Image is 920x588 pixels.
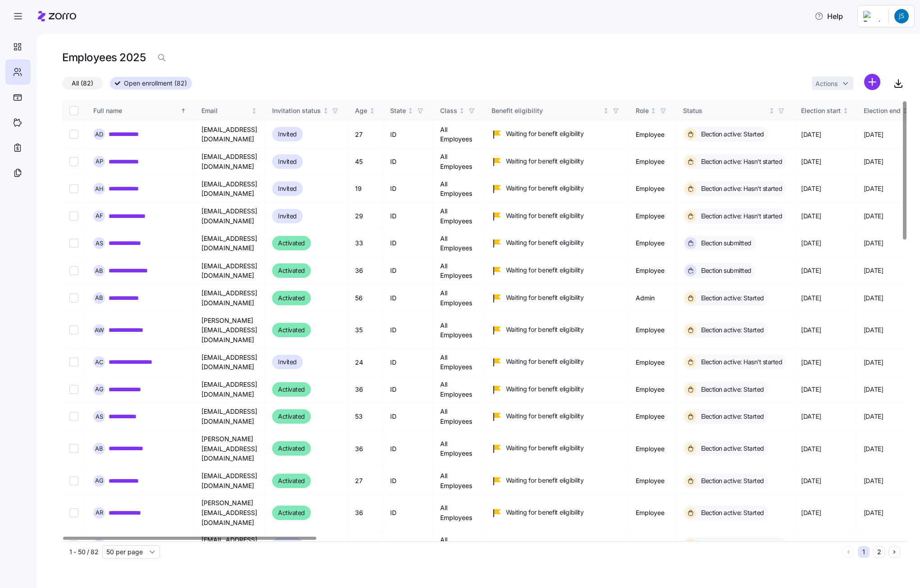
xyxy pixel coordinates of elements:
td: Employee [629,376,676,403]
td: ID [383,403,433,430]
td: ID [383,467,433,494]
span: Activated [278,293,305,303]
input: Select record 10 [69,385,78,394]
span: Election active: Started [698,476,764,485]
th: AgeNot sorted [348,100,383,121]
span: Election active: Started [698,444,764,453]
div: Election end [864,106,901,116]
span: [DATE] [801,326,821,335]
span: Waiting for benefit eligibility [506,384,584,394]
span: Invited [278,129,297,140]
span: Waiting for benefit eligibility [506,443,584,452]
td: ID [383,203,433,230]
td: [EMAIL_ADDRESS][DOMAIN_NAME] [194,531,265,558]
td: Employee [629,494,676,531]
td: 36 [348,430,383,467]
div: Not sorted [769,108,775,114]
td: Employee [629,430,676,467]
span: Election submitted [698,239,751,248]
div: Not sorted [407,108,414,114]
input: Select record 14 [69,508,78,517]
span: Election submitted [698,266,751,275]
span: Election active: Started [698,508,764,517]
span: [DATE] [801,358,821,367]
span: [DATE] [864,157,884,166]
span: Activated [278,238,305,249]
td: Employee [629,349,676,376]
input: Select record 7 [69,294,78,303]
input: Select record 13 [69,476,78,485]
span: A G [95,478,104,484]
span: A F [96,213,103,219]
span: Waiting for benefit eligibility [506,412,584,421]
div: Not sorted [251,108,257,114]
td: 36 [348,257,383,285]
td: All Employees [433,203,484,230]
span: [DATE] [864,266,884,275]
input: Select record 9 [69,357,78,366]
td: All Employees [433,403,484,430]
span: [DATE] [801,184,821,193]
button: Actions [812,77,853,90]
input: Select record 4 [69,212,78,221]
span: [DATE] [864,412,884,421]
span: Invited [278,211,297,222]
span: 1 - 50 / 82 [69,547,99,556]
td: Employee [629,148,676,175]
span: [DATE] [801,294,821,303]
span: [DATE] [864,130,884,139]
td: 19 [348,176,383,203]
div: Not sorted [459,108,465,114]
span: Activated [278,443,305,454]
span: [DATE] [801,476,821,485]
div: Not sorted [650,108,656,114]
span: Invited [278,357,297,367]
td: [EMAIL_ADDRESS][DOMAIN_NAME] [194,376,265,403]
button: 2 [873,546,885,558]
td: All Employees [433,467,484,494]
span: Activated [278,265,305,276]
span: Election active: Started [698,130,764,139]
span: Election active: Hasn't started [698,357,783,366]
button: Previous page [843,546,854,558]
td: ID [383,376,433,403]
td: 29 [348,203,383,230]
td: ID [383,430,433,467]
span: [DATE] [801,157,821,166]
span: [DATE] [801,212,821,221]
td: All Employees [433,148,484,175]
input: Select record 15 [69,540,78,549]
span: Invited [278,156,297,167]
span: Election active: Started [698,294,764,303]
td: ID [383,349,433,376]
td: All Employees [433,349,484,376]
span: [DATE] [864,212,884,221]
td: All Employees [433,312,484,349]
span: Activated [278,475,305,486]
td: ID [383,531,433,558]
span: [DATE] [801,239,821,248]
td: [PERSON_NAME][EMAIL_ADDRESS][DOMAIN_NAME] [194,494,265,531]
div: Sorted ascending [180,108,187,114]
div: Election start [801,106,841,116]
span: [DATE] [801,266,821,275]
span: Waiting for benefit eligibility [506,325,584,334]
div: Class [440,106,457,116]
td: [EMAIL_ADDRESS][DOMAIN_NAME] [194,121,265,148]
td: 27 [348,121,383,148]
td: [PERSON_NAME][EMAIL_ADDRESS][DOMAIN_NAME] [194,430,265,467]
td: All Employees [433,257,484,285]
div: Age [355,106,367,116]
div: Full name [93,106,179,116]
span: [DATE] [801,508,821,517]
td: 45 [348,148,383,175]
span: Waiting for benefit eligibility [506,211,584,220]
span: Election active: Hasn't started [698,157,783,166]
td: Employee [629,467,676,494]
td: [EMAIL_ADDRESS][DOMAIN_NAME] [194,230,265,257]
img: Employer logo [863,11,881,22]
span: Waiting for benefit eligibility [506,266,584,275]
td: ID [383,494,433,531]
div: Status [683,106,767,116]
td: [PERSON_NAME][EMAIL_ADDRESS][DOMAIN_NAME] [194,312,265,349]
